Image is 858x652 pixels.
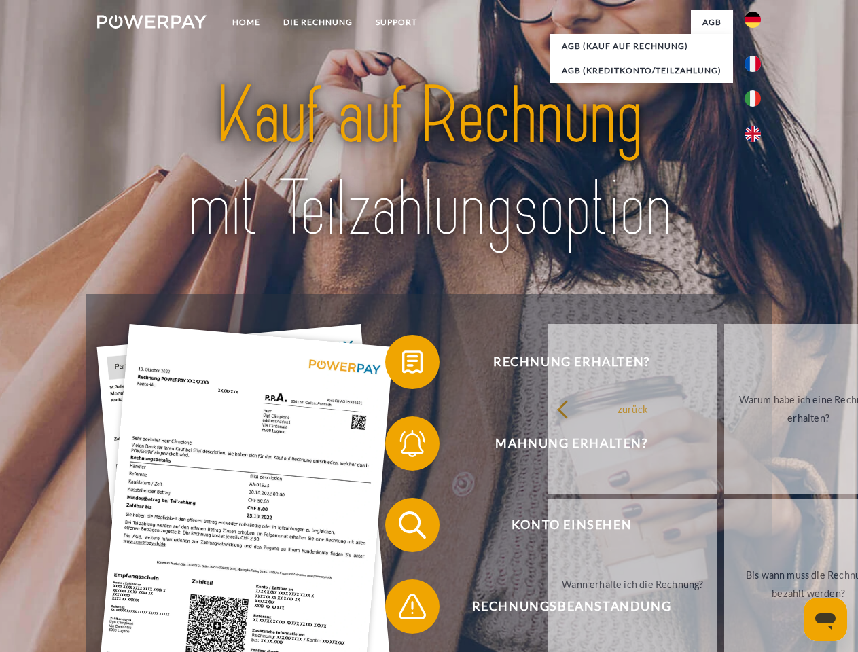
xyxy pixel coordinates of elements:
[556,399,709,418] div: zurück
[97,15,207,29] img: logo-powerpay-white.svg
[395,345,429,379] img: qb_bill.svg
[395,508,429,542] img: qb_search.svg
[550,34,733,58] a: AGB (Kauf auf Rechnung)
[691,10,733,35] a: agb
[550,58,733,83] a: AGB (Kreditkonto/Teilzahlung)
[385,498,738,552] button: Konto einsehen
[745,12,761,28] img: de
[385,416,738,471] button: Mahnung erhalten?
[130,65,728,260] img: title-powerpay_de.svg
[745,126,761,142] img: en
[804,598,847,641] iframe: Schaltfläche zum Öffnen des Messaging-Fensters
[221,10,272,35] a: Home
[385,335,738,389] button: Rechnung erhalten?
[272,10,364,35] a: DIE RECHNUNG
[364,10,429,35] a: SUPPORT
[745,56,761,72] img: fr
[556,575,709,593] div: Wann erhalte ich die Rechnung?
[395,427,429,460] img: qb_bell.svg
[745,90,761,107] img: it
[385,579,738,634] button: Rechnungsbeanstandung
[395,590,429,623] img: qb_warning.svg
